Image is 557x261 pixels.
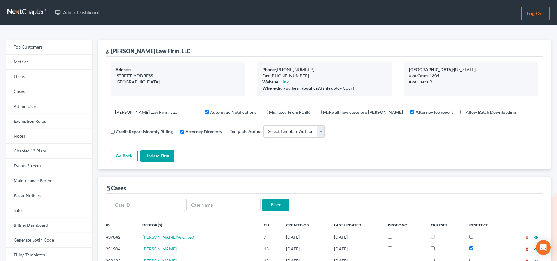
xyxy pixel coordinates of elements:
div: [PHONE_NUMBER] [262,73,387,79]
label: Attorney Directory [185,128,222,135]
td: [DATE] [329,243,383,255]
b: Fax: [262,73,271,78]
a: delete_forever [525,234,529,240]
span: [PERSON_NAME] [142,234,177,240]
a: Maintenance Periods [6,173,92,188]
div: [STREET_ADDRESS] [115,73,240,79]
b: Phone: [262,67,276,72]
a: Admin Dashboard [52,7,102,18]
th: ID [98,219,138,231]
b: [GEOGRAPHIC_DATA]: [409,67,454,72]
a: Go Back [111,150,138,162]
label: Credit Report Monthly Billing [116,128,173,135]
a: Events Stream [6,159,92,173]
div: [GEOGRAPHIC_DATA] [115,79,240,85]
a: Cases [6,84,92,99]
a: Sales [6,203,92,218]
div: Cases [106,184,126,192]
a: Admin Users [6,99,92,114]
div: Bankruptcy Court [262,85,387,91]
i: delete_forever [525,235,529,240]
em: (Archived) [177,234,195,240]
div: Open Intercom Messenger [536,240,551,255]
label: Make all new cases pro [PERSON_NAME] [323,109,403,115]
a: Billing Dashboard [6,218,92,233]
i: visibility [534,235,538,240]
div: 1804 [409,73,533,79]
a: Top Customers [6,40,92,55]
label: Automatic Notifications [210,109,256,115]
a: Chapter 13 Plans [6,144,92,159]
td: 7 [259,231,281,243]
b: Website: [262,79,280,84]
label: Allow Batch Downloading [466,109,516,115]
i: gavel [106,50,110,54]
div: [PERSON_NAME] Law Firm, LLC [106,47,190,55]
th: Created On [281,219,329,231]
a: Notes [6,129,92,144]
th: Reset ECF [464,219,506,231]
input: Filter [262,199,289,211]
input: Update Firm [140,150,174,162]
td: 13 [259,243,281,255]
th: Debtor(s) [137,219,259,231]
label: Template Author [230,128,262,135]
a: Firms [6,70,92,84]
b: # of Cases: [409,73,429,78]
i: description [106,186,111,191]
a: Link [281,79,289,84]
th: Last Updated [329,219,383,231]
th: Ch [259,219,281,231]
label: Attorney fee report [416,109,453,115]
a: Pacer Notices [6,188,92,203]
th: ProBono [383,219,426,231]
b: # of Users: [409,79,429,84]
th: CR Reset [426,219,464,231]
td: [DATE] [281,231,329,243]
a: Log out [521,7,550,20]
a: [PERSON_NAME](Archived) [142,234,195,240]
td: 251904 [98,243,138,255]
b: Where did you hear about us? [262,85,320,91]
td: 437842 [98,231,138,243]
label: Migrated From FCBK [269,109,310,115]
b: Address [115,67,131,72]
a: [PERSON_NAME] [142,246,177,251]
a: visibility [534,246,538,251]
a: Generate Login Code [6,233,92,248]
a: Metrics [6,55,92,70]
div: [PHONE_NUMBER] [262,66,387,73]
a: delete_forever [525,246,529,251]
input: Case ID [111,199,185,211]
td: [DATE] [329,231,383,243]
a: visibility [534,234,538,240]
div: [US_STATE] [409,66,533,73]
div: 9 [409,79,533,85]
td: [DATE] [281,243,329,255]
a: Exemption Rules [6,114,92,129]
input: Case Name [186,199,261,211]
